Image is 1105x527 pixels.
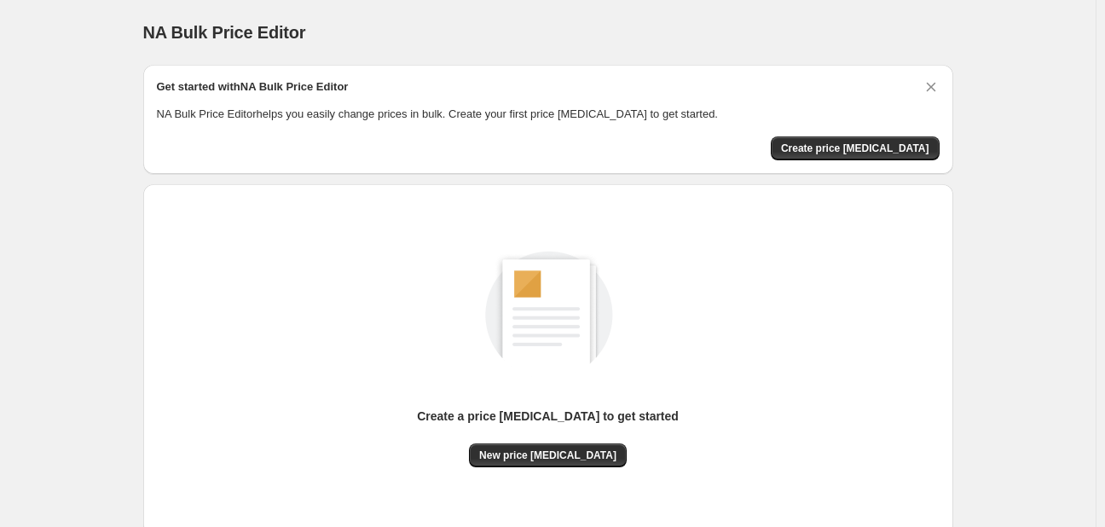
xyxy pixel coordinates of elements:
[479,449,616,462] span: New price [MEDICAL_DATA]
[771,136,940,160] button: Create price change job
[469,443,627,467] button: New price [MEDICAL_DATA]
[143,23,306,42] span: NA Bulk Price Editor
[781,142,929,155] span: Create price [MEDICAL_DATA]
[157,78,349,96] h2: Get started with NA Bulk Price Editor
[923,78,940,96] button: Dismiss card
[417,408,679,425] p: Create a price [MEDICAL_DATA] to get started
[157,106,940,123] p: NA Bulk Price Editor helps you easily change prices in bulk. Create your first price [MEDICAL_DAT...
